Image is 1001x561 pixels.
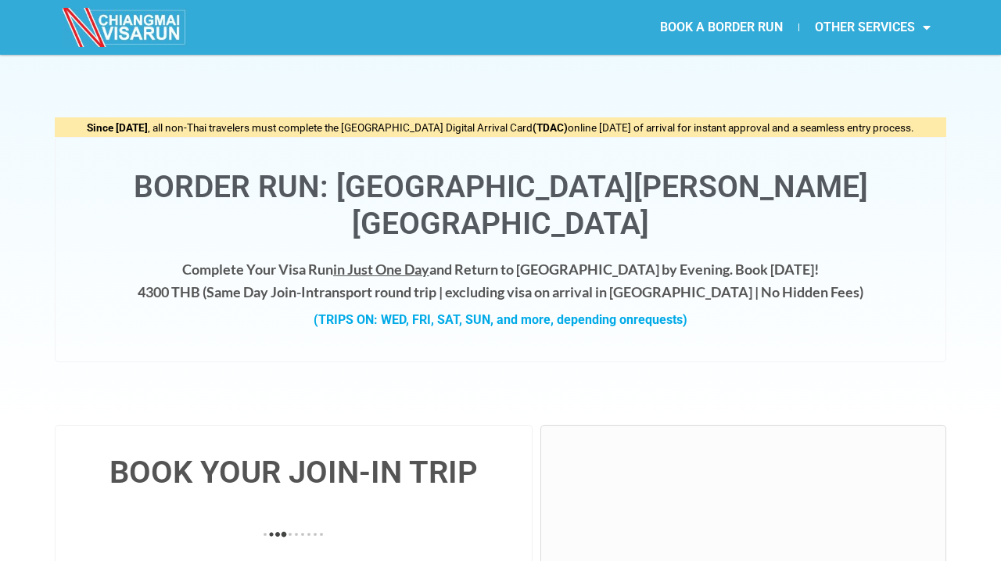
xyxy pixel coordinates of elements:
[87,121,914,134] span: , all non-Thai travelers must complete the [GEOGRAPHIC_DATA] Digital Arrival Card online [DATE] o...
[799,9,946,45] a: OTHER SERVICES
[644,9,798,45] a: BOOK A BORDER RUN
[71,169,930,243] h1: Border Run: [GEOGRAPHIC_DATA][PERSON_NAME][GEOGRAPHIC_DATA]
[533,121,568,134] strong: (TDAC)
[71,258,930,304] h4: Complete Your Visa Run and Return to [GEOGRAPHIC_DATA] by Evening. Book [DATE]! 4300 THB ( transp...
[314,312,687,327] strong: (TRIPS ON: WED, FRI, SAT, SUN, and more, depending on
[87,121,148,134] strong: Since [DATE]
[206,283,314,300] strong: Same Day Join-In
[333,261,429,278] span: in Just One Day
[633,312,687,327] span: requests)
[500,9,946,45] nav: Menu
[71,457,516,488] h4: BOOK YOUR JOIN-IN TRIP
